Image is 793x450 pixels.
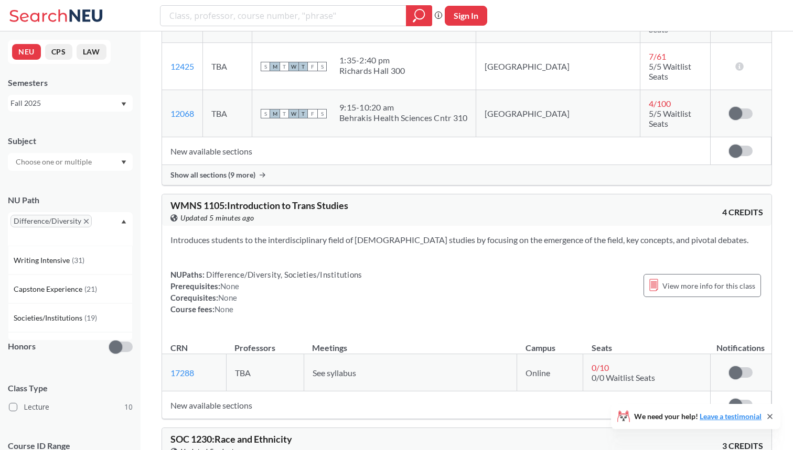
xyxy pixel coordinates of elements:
span: 0 / 10 [592,363,609,372]
td: New available sections [162,137,710,165]
a: Leave a testimonial [700,412,762,421]
div: Fall 2025Dropdown arrow [8,95,133,112]
span: ( 21 ) [84,284,97,293]
th: Professors [226,332,304,354]
span: W [289,62,298,71]
button: NEU [12,44,41,60]
span: Societies/Institutions [14,312,84,324]
button: CPS [45,44,72,60]
span: Class Type [8,382,133,394]
div: Richards Hall 300 [339,65,405,76]
td: TBA [203,43,252,90]
span: T [280,62,289,71]
button: LAW [77,44,106,60]
div: 9:15 - 10:20 am [339,102,467,113]
span: T [298,109,308,118]
td: [GEOGRAPHIC_DATA] [476,43,640,90]
span: T [298,62,308,71]
span: T [280,109,289,118]
th: Seats [583,332,711,354]
span: 7 / 61 [649,51,666,61]
span: W [289,109,298,118]
div: Semesters [8,77,133,89]
span: ( 19 ) [84,313,97,322]
th: Notifications [710,332,771,354]
div: NU Path [8,194,133,206]
div: magnifying glass [406,5,432,26]
span: 0/0 Waitlist Seats [592,372,655,382]
span: 4 CREDITS [722,206,763,218]
svg: X to remove pill [84,219,89,224]
td: Online [517,354,583,391]
div: NUPaths: Prerequisites: Corequisites: Course fees: [170,269,362,315]
span: M [270,109,280,118]
a: 12068 [170,108,194,118]
div: Fall 2025 [10,97,120,109]
span: M [270,62,280,71]
svg: Dropdown arrow [121,219,126,224]
span: 5/5 Waitlist Seats [649,61,691,81]
span: Difference/DiversityX to remove pill [10,215,92,227]
label: Lecture [9,400,133,414]
svg: magnifying glass [413,8,425,23]
button: Sign In [445,6,487,26]
th: Campus [517,332,583,354]
div: Dropdown arrow [8,153,133,171]
span: Capstone Experience [14,283,84,295]
span: F [308,62,317,71]
span: Difference/Diversity, Societies/Institutions [205,270,362,279]
span: F [308,109,317,118]
span: We need your help! [634,413,762,420]
span: S [261,109,270,118]
span: 10 [124,401,133,413]
span: Writing Intensive [14,255,72,266]
th: Meetings [304,332,517,354]
a: 12425 [170,61,194,71]
span: S [317,62,327,71]
div: Behrakis Health Sciences Cntr 310 [339,113,467,123]
span: ( 31 ) [72,256,84,265]
td: New available sections [162,391,710,419]
td: [GEOGRAPHIC_DATA] [476,90,640,137]
div: Show all sections (9 more) [162,165,771,185]
section: Introduces students to the interdisciplinary field of [DEMOGRAPHIC_DATA] studies by focusing on t... [170,234,763,246]
div: Difference/DiversityX to remove pillDropdown arrowWriting Intensive(31)Capstone Experience(21)Soc... [8,212,133,246]
div: Subject [8,135,133,147]
span: S [317,109,327,118]
span: View more info for this class [662,279,755,292]
span: WMNS 1105 : Introduction to Trans Studies [170,200,348,211]
div: 1:35 - 2:40 pm [339,55,405,65]
span: 5/5 Waitlist Seats [649,108,691,128]
span: None [215,304,233,314]
span: 4 / 100 [649,98,671,108]
span: None [218,293,237,302]
span: Updated 5 minutes ago [180,212,254,224]
svg: Dropdown arrow [121,102,126,106]
div: CRN [170,342,188,354]
svg: Dropdown arrow [121,160,126,164]
span: See syllabus [313,368,356,378]
a: 17288 [170,368,194,378]
span: S [261,62,270,71]
span: SOC 1230 : Race and Ethnicity [170,433,292,445]
input: Choose one or multiple [10,156,99,168]
span: Show all sections (9 more) [170,170,255,180]
span: None [220,281,239,291]
td: TBA [203,90,252,137]
input: Class, professor, course number, "phrase" [168,7,399,25]
td: TBA [226,354,304,391]
p: Honors [8,341,36,353]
